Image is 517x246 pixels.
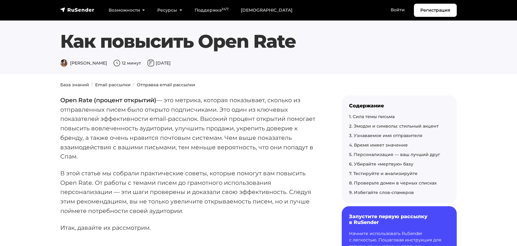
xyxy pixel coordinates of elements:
[349,214,449,225] h6: Запустите первую рассылку в RuSender
[188,4,235,17] a: Поддержка24/7
[147,59,154,67] img: Дата публикации
[349,161,413,167] a: 6. Убирайте «мертвую» базу
[60,169,322,216] p: В этой статье мы собрали практические советы, которые помогут вам повысить Open Rate. От работы с...
[137,82,195,88] a: Отправка email рассылки
[60,30,457,52] h1: Как повысить Open Rate
[60,60,107,66] span: [PERSON_NAME]
[60,223,322,233] p: Итак, давайте их рассмотрим.
[113,60,141,66] span: 12 минут
[221,7,229,11] sup: 24/7
[60,82,89,88] a: База знаний
[414,4,457,17] a: Регистрация
[147,60,171,66] span: [DATE]
[349,171,418,176] a: 7. Тестируйте и анализируйте
[349,103,449,109] div: Содержание
[349,180,437,186] a: 8. Проверьте домен в черных списках
[349,142,408,148] a: 4. Время имеет значение
[57,82,460,88] nav: breadcrumb
[60,7,95,13] img: RuSender
[349,114,395,119] a: 1. Сила темы письма
[349,190,414,195] a: 9. Избегайте слов-спамеров
[235,4,299,17] a: [DEMOGRAPHIC_DATA]
[60,96,156,104] strong: Open Rate (процент открытий)
[60,95,322,161] p: — это метрика, которая показывает, сколько из отправленных писем было открыто подписчиками. Это о...
[349,123,439,129] a: 2. Эмодзи и символы: стильный акцент
[349,133,422,138] a: 3. Узнаваемое имя отправителя
[102,4,151,17] a: Возможности
[385,4,411,16] a: Войти
[113,59,121,67] img: Время чтения
[151,4,188,17] a: Ресурсы
[349,152,440,157] a: 5. Персонализация — ваш лучший друг
[95,82,131,88] a: Email рассылки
